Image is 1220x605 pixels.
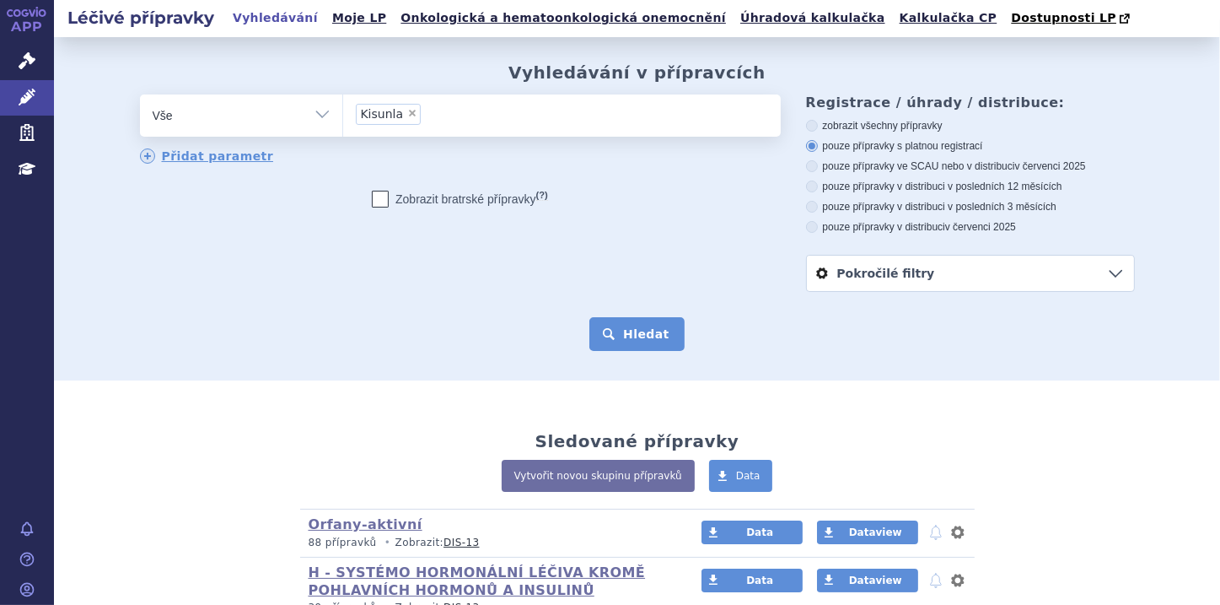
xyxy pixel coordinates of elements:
span: 88 přípravků [309,537,377,548]
a: Orfany-aktivní [309,516,422,532]
span: Data [746,527,773,538]
a: Moje LP [327,7,391,30]
span: Kisunla [361,108,404,120]
label: pouze přípravky v distribuci v posledních 12 měsících [806,180,1135,193]
span: v červenci 2025 [1015,160,1086,172]
button: Hledat [589,317,685,351]
button: notifikace [927,522,944,543]
a: Pokročilé filtry [807,256,1134,291]
a: Dataview [817,569,918,592]
h2: Vyhledávání v přípravcích [508,62,766,83]
span: Dataview [849,527,902,538]
span: Data [736,470,760,482]
p: Zobrazit: [309,536,670,550]
a: Dataview [817,521,918,544]
a: H - SYSTÉMO HORMONÁLNÍ LÉČIVA KROMĚ POHLAVNÍCH HORMONŮ A INSULINŮ [309,564,646,598]
h3: Registrace / úhrady / distribuce: [806,95,1135,111]
a: DIS-13 [443,537,479,548]
a: Onkologická a hematoonkologická onemocnění [395,7,731,30]
button: nastavení [949,522,966,543]
label: pouze přípravky ve SCAU nebo v distribuci [806,159,1135,173]
span: Data [746,575,773,586]
a: Úhradová kalkulačka [735,7,890,30]
i: • [380,536,395,550]
button: nastavení [949,570,966,591]
h2: Léčivé přípravky [54,6,228,30]
label: zobrazit všechny přípravky [806,119,1135,132]
input: Kisunla [426,103,435,124]
label: pouze přípravky s platnou registrací [806,139,1135,153]
span: v červenci 2025 [945,221,1016,233]
label: pouze přípravky v distribuci v posledních 3 měsících [806,200,1135,213]
a: Vytvořit novou skupinu přípravků [502,460,695,492]
a: Kalkulačka CP [895,7,1002,30]
a: Data [701,521,803,544]
abbr: (?) [536,190,548,201]
label: Zobrazit bratrské přípravky [372,191,548,208]
span: Dataview [849,575,902,586]
span: × [407,108,417,118]
span: Dostupnosti LP [1011,11,1116,24]
h2: Sledované přípravky [535,431,739,451]
a: Dostupnosti LP [1006,7,1138,30]
button: notifikace [927,570,944,591]
a: Přidat parametr [140,149,274,164]
label: pouze přípravky v distribuci [806,220,1135,234]
a: Vyhledávání [228,7,323,30]
a: Data [701,569,803,592]
a: Data [709,460,773,492]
